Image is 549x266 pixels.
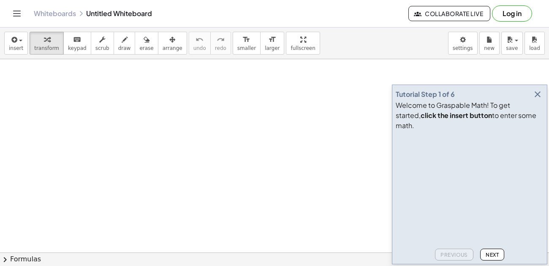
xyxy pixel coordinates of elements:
[158,32,187,55] button: arrange
[233,32,261,55] button: format_sizesmaller
[501,32,523,55] button: save
[453,45,473,51] span: settings
[486,252,499,258] span: Next
[484,45,495,51] span: new
[4,32,28,55] button: insert
[237,45,256,51] span: smaller
[268,35,276,45] i: format_size
[193,45,206,51] span: undo
[286,32,320,55] button: fullscreen
[95,45,109,51] span: scrub
[34,45,59,51] span: transform
[163,45,182,51] span: arrange
[9,45,23,51] span: insert
[135,32,158,55] button: erase
[396,89,455,99] div: Tutorial Step 1 of 6
[492,5,532,22] button: Log in
[68,45,87,51] span: keypad
[396,100,544,131] div: Welcome to Graspable Math! To get started, to enter some math.
[139,45,153,51] span: erase
[416,10,483,17] span: Collaborate Live
[210,32,231,55] button: redoredo
[260,32,284,55] button: format_sizelarger
[421,111,492,120] b: click the insert button
[480,249,504,261] button: Next
[217,35,225,45] i: redo
[118,45,131,51] span: draw
[448,32,478,55] button: settings
[189,32,211,55] button: undoundo
[10,7,24,20] button: Toggle navigation
[196,35,204,45] i: undo
[215,45,226,51] span: redo
[30,32,64,55] button: transform
[73,35,81,45] i: keyboard
[506,45,518,51] span: save
[525,32,545,55] button: load
[479,32,500,55] button: new
[34,9,76,18] a: Whiteboards
[242,35,250,45] i: format_size
[63,32,91,55] button: keyboardkeypad
[265,45,280,51] span: larger
[408,6,490,21] button: Collaborate Live
[91,32,114,55] button: scrub
[291,45,315,51] span: fullscreen
[529,45,540,51] span: load
[114,32,136,55] button: draw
